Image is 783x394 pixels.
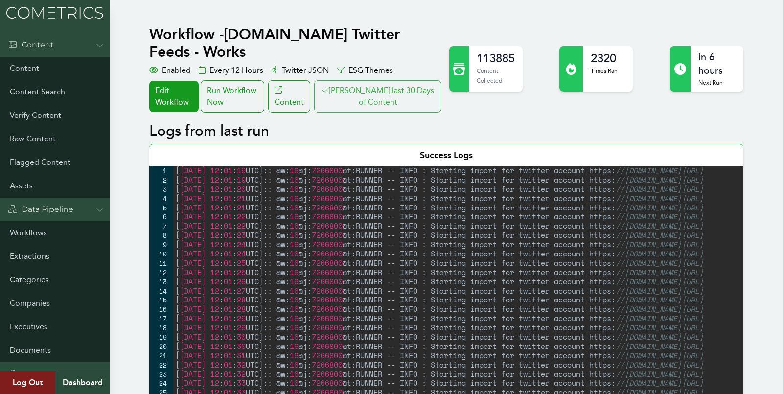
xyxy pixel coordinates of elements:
div: ESG Themes [337,65,393,76]
h2: 2320 [591,50,618,66]
div: Twitter JSON [271,65,329,76]
h1: Workflow - [DOMAIN_NAME] Twitter Feeds - Works [149,25,443,61]
div: 12 [149,268,173,277]
p: Times Ran [591,66,618,76]
div: Every 12 Hours [199,65,263,76]
div: 16 [149,304,173,314]
div: 15 [149,295,173,304]
div: 19 [149,332,173,342]
a: Dashboard [55,371,110,394]
h2: Logs from last run [149,122,743,140]
div: 21 [149,351,173,360]
div: 3 [149,185,173,194]
div: 10 [149,249,173,258]
button: [PERSON_NAME] last 30 Days of Content [314,80,441,113]
div: 24 [149,378,173,388]
h2: 113885 [477,50,515,66]
a: Edit Workflow [149,81,198,112]
div: 2 [149,175,173,185]
h2: in 6 hours [698,50,736,78]
div: Admin [8,368,48,380]
div: 23 [149,370,173,379]
div: Enabled [149,65,191,76]
div: 18 [149,323,173,332]
div: Data Pipeline [8,204,73,215]
div: 11 [149,258,173,268]
div: 8 [149,231,173,240]
p: Content Collected [477,66,515,85]
a: Content [268,80,310,113]
div: 17 [149,314,173,323]
div: 4 [149,194,173,203]
div: 6 [149,212,173,221]
div: 9 [149,240,173,249]
div: 5 [149,203,173,212]
p: Next Run [698,78,736,88]
div: 20 [149,342,173,351]
div: 13 [149,277,173,286]
div: Success Logs [149,144,743,166]
div: Content [8,39,53,51]
div: Run Workflow Now [201,80,264,113]
div: 1 [149,166,173,175]
div: 7 [149,221,173,231]
div: 22 [149,360,173,370]
div: 14 [149,286,173,296]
